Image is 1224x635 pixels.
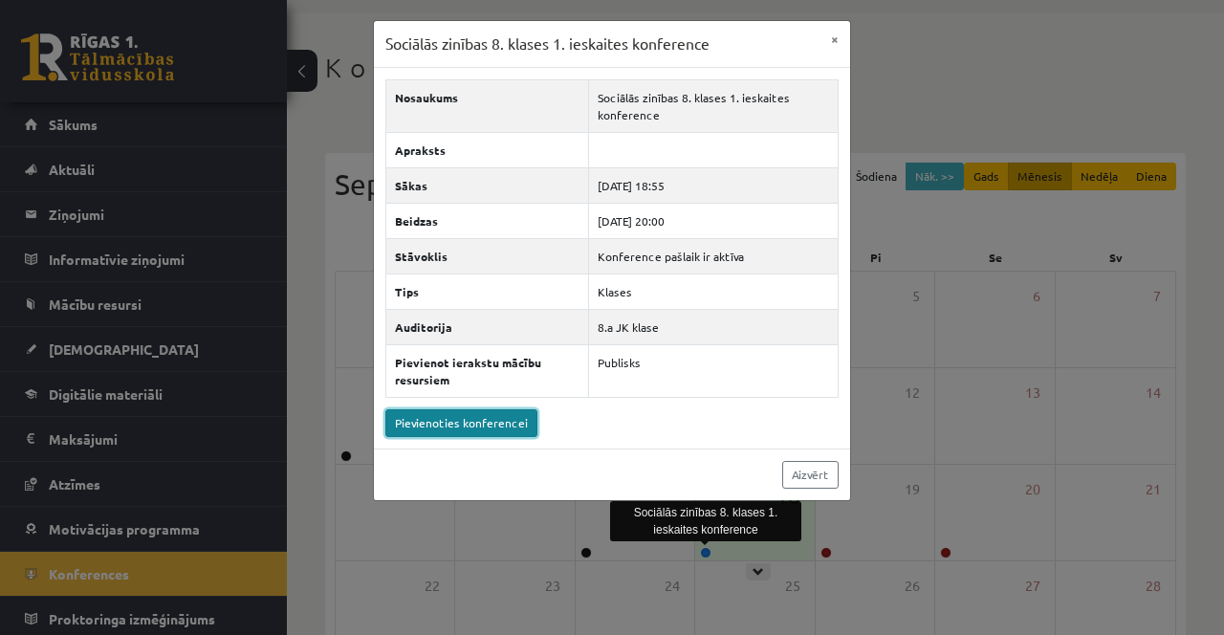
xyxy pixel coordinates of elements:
th: Apraksts [386,132,589,167]
button: × [820,21,850,57]
td: Sociālās zinības 8. klases 1. ieskaites konference [589,79,839,132]
th: Stāvoklis [386,238,589,274]
th: Auditorija [386,309,589,344]
a: Pievienoties konferencei [385,409,537,437]
h3: Sociālās zinības 8. klases 1. ieskaites konference [385,33,710,55]
td: Publisks [589,344,839,397]
th: Sākas [386,167,589,203]
th: Tips [386,274,589,309]
div: Sociālās zinības 8. klases 1. ieskaites konference [610,501,801,541]
th: Pievienot ierakstu mācību resursiem [386,344,589,397]
th: Nosaukums [386,79,589,132]
th: Beidzas [386,203,589,238]
a: Aizvērt [782,461,839,489]
td: Konference pašlaik ir aktīva [589,238,839,274]
td: 8.a JK klase [589,309,839,344]
td: [DATE] 18:55 [589,167,839,203]
td: [DATE] 20:00 [589,203,839,238]
td: Klases [589,274,839,309]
